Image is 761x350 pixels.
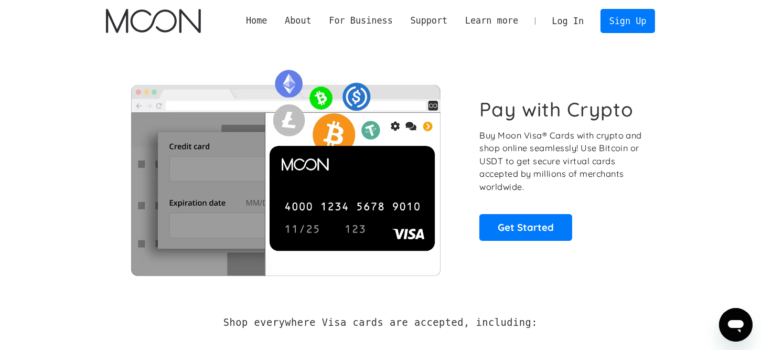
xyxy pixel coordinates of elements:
[410,14,447,27] div: Support
[106,62,465,275] img: Moon Cards let you spend your crypto anywhere Visa is accepted.
[719,308,753,342] iframe: Mesajlaşma penceresini başlatma düğmesi
[543,9,593,33] a: Log In
[320,14,402,27] div: For Business
[106,9,201,33] a: home
[329,14,392,27] div: For Business
[479,98,634,121] h1: Pay with Crypto
[456,14,527,27] div: Learn more
[479,129,644,194] p: Buy Moon Visa® Cards with crypto and shop online seamlessly! Use Bitcoin or USDT to get secure vi...
[276,14,320,27] div: About
[402,14,456,27] div: Support
[223,317,538,328] h2: Shop everywhere Visa cards are accepted, including:
[106,9,201,33] img: Moon Logo
[237,14,276,27] a: Home
[285,14,312,27] div: About
[479,214,572,240] a: Get Started
[465,14,518,27] div: Learn more
[601,9,655,33] a: Sign Up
